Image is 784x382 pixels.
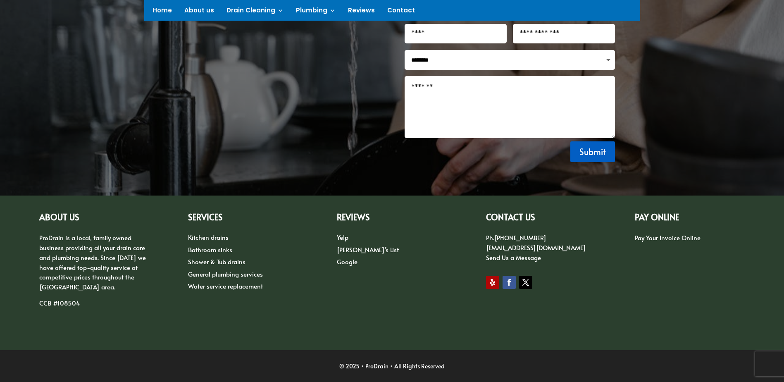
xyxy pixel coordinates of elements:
[153,7,172,17] a: Home
[39,233,149,298] p: ProDrain is a local, family owned business providing all your drain care and plumbing needs. Sinc...
[635,233,701,242] a: Pay Your Invoice Online
[503,276,516,289] a: Follow on Facebook
[486,253,541,262] a: Send Us a Message
[188,233,229,241] a: Kitchen drains
[486,233,494,242] span: Ph.
[188,270,263,278] a: General plumbing services
[296,7,336,17] a: Plumbing
[337,213,447,226] h2: Reviews
[387,7,415,17] a: Contact
[486,213,596,226] h2: CONTACT US
[348,7,375,17] a: Reviews
[486,276,499,289] a: Follow on Yelp
[226,7,284,17] a: Drain Cleaning
[39,298,80,307] span: CCB #108504
[494,233,546,242] a: [PHONE_NUMBER]
[184,7,214,17] a: About us
[570,141,615,162] button: Submit
[188,245,232,254] a: Bathroom sinks
[188,282,263,290] a: Water service replacement
[635,213,745,226] h2: PAY ONLINE
[188,257,245,266] a: Shower & Tub drains
[337,257,357,266] a: Google
[188,213,298,226] h2: Services
[169,361,615,371] div: © 2025 • ProDrain • All Rights Reserved
[337,233,348,241] a: Yelp
[337,245,399,254] a: [PERSON_NAME]’s List
[486,243,586,252] a: [EMAIL_ADDRESS][DOMAIN_NAME]
[519,276,532,289] a: Follow on X
[39,213,149,226] h2: ABOUT US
